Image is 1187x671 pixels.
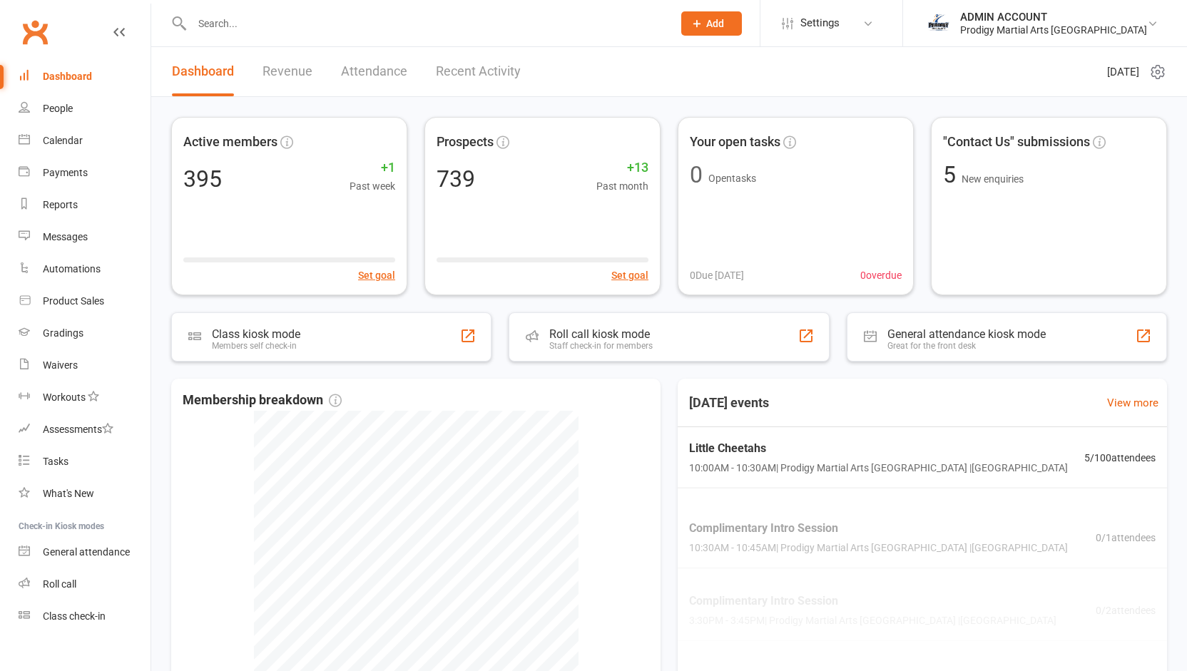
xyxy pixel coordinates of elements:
[358,267,395,283] button: Set goal
[924,9,953,38] img: thumb_image1686208220.png
[19,253,151,285] a: Automations
[19,61,151,93] a: Dashboard
[1096,530,1156,545] span: 0 / 1 attendees
[689,592,1056,610] span: Complimentary Intro Session
[19,221,151,253] a: Messages
[43,327,83,339] div: Gradings
[183,132,277,153] span: Active members
[43,359,78,371] div: Waivers
[43,71,92,82] div: Dashboard
[689,613,1056,628] span: 3:30PM - 3:45PM | Prodigy Martial Arts [GEOGRAPHIC_DATA] | [GEOGRAPHIC_DATA]
[183,168,222,190] div: 395
[960,24,1147,36] div: Prodigy Martial Arts [GEOGRAPHIC_DATA]
[43,103,73,114] div: People
[689,541,1068,556] span: 10:30AM - 10:45AM | Prodigy Martial Arts [GEOGRAPHIC_DATA] | [GEOGRAPHIC_DATA]
[689,439,1068,458] span: Little Cheetahs
[887,341,1046,351] div: Great for the front desk
[43,610,106,622] div: Class check-in
[596,158,648,178] span: +13
[19,446,151,478] a: Tasks
[19,536,151,568] a: General attendance kiosk mode
[19,478,151,510] a: What's New
[19,381,151,414] a: Workouts
[887,327,1046,341] div: General attendance kiosk mode
[690,163,703,186] div: 0
[19,125,151,157] a: Calendar
[19,349,151,381] a: Waivers
[43,578,76,590] div: Roll call
[43,295,104,307] div: Product Sales
[800,7,840,39] span: Settings
[860,267,902,283] span: 0 overdue
[436,47,521,96] a: Recent Activity
[1107,394,1158,411] a: View more
[183,390,342,411] span: Membership breakdown
[43,456,68,467] div: Tasks
[689,460,1068,476] span: 10:00AM - 10:30AM | Prodigy Martial Arts [GEOGRAPHIC_DATA] | [GEOGRAPHIC_DATA]
[188,14,663,34] input: Search...
[43,546,130,558] div: General attendance
[19,189,151,221] a: Reports
[19,285,151,317] a: Product Sales
[43,488,94,499] div: What's New
[341,47,407,96] a: Attendance
[43,167,88,178] div: Payments
[690,267,744,283] span: 0 Due [DATE]
[350,178,395,194] span: Past week
[19,568,151,600] a: Roll call
[1084,449,1156,465] span: 5 / 100 attendees
[962,173,1024,185] span: New enquiries
[549,327,653,341] div: Roll call kiosk mode
[678,390,780,416] h3: [DATE] events
[212,327,300,341] div: Class kiosk mode
[19,317,151,349] a: Gradings
[943,161,962,188] span: 5
[43,231,88,242] div: Messages
[681,11,742,36] button: Add
[549,341,653,351] div: Staff check-in for members
[172,47,234,96] a: Dashboard
[689,519,1068,538] span: Complimentary Intro Session
[19,157,151,189] a: Payments
[43,263,101,275] div: Automations
[437,132,494,153] span: Prospects
[43,199,78,210] div: Reports
[706,18,724,29] span: Add
[690,132,780,153] span: Your open tasks
[17,14,53,50] a: Clubworx
[19,600,151,632] a: Class kiosk mode
[611,267,648,283] button: Set goal
[19,93,151,125] a: People
[960,11,1147,24] div: ADMIN ACCOUNT
[263,47,312,96] a: Revenue
[212,341,300,351] div: Members self check-in
[43,424,113,435] div: Assessments
[43,135,83,146] div: Calendar
[1107,63,1139,81] span: [DATE]
[1096,603,1156,618] span: 0 / 2 attendees
[943,132,1090,153] span: "Contact Us" submissions
[596,178,648,194] span: Past month
[19,414,151,446] a: Assessments
[437,168,475,190] div: 739
[350,158,395,178] span: +1
[43,391,86,403] div: Workouts
[708,173,756,184] span: Open tasks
